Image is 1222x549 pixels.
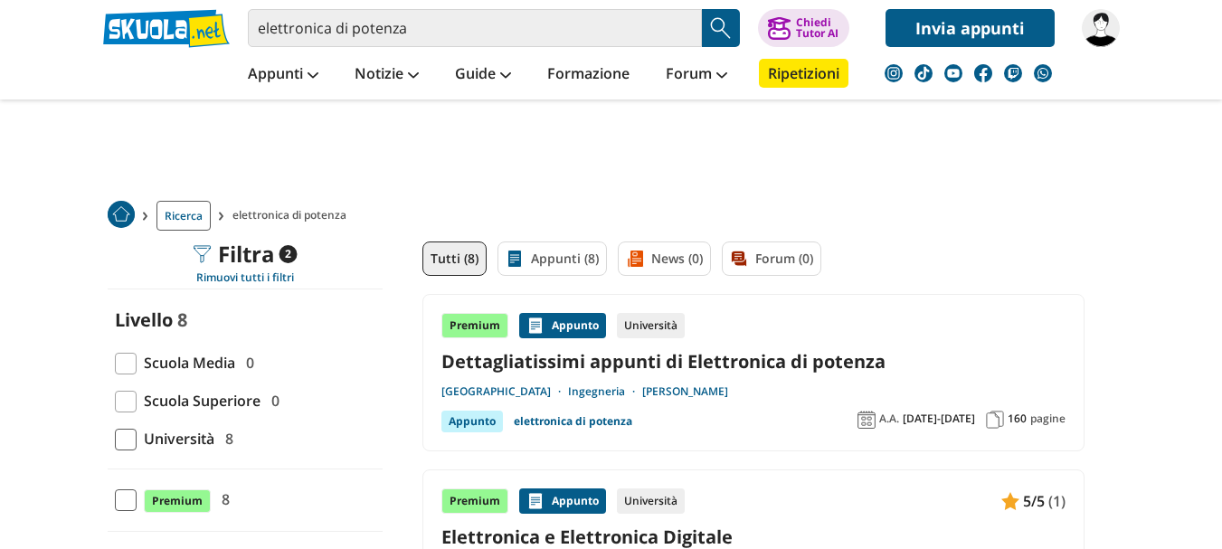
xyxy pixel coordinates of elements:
span: (1) [1048,489,1066,513]
a: Elettronica e Elettronica Digitale [441,525,1066,549]
span: Scuola Superiore [137,389,261,412]
div: Appunto [441,411,503,432]
span: 8 [214,487,230,511]
span: [DATE]-[DATE] [903,412,975,426]
span: 5/5 [1023,489,1045,513]
a: Tutti (8) [422,241,487,276]
span: 8 [177,308,187,332]
span: pagine [1030,412,1066,426]
a: Guide [450,59,516,91]
img: Filtra filtri mobile [193,245,211,263]
div: Premium [441,488,508,514]
img: Appunti contenuto [526,492,545,510]
div: Università [617,488,685,514]
button: ChiediTutor AI [758,9,849,47]
a: Appunti [243,59,323,91]
img: gio_nes [1082,9,1120,47]
div: Chiedi Tutor AI [796,17,838,39]
a: Ripetizioni [759,59,848,88]
img: Appunti contenuto [526,317,545,335]
a: Invia appunti [886,9,1055,47]
img: twitch [1004,64,1022,82]
img: Home [108,201,135,228]
a: Forum [661,59,732,91]
img: Appunti contenuto [1001,492,1019,510]
span: Scuola Media [137,351,235,374]
label: Livello [115,308,173,332]
img: Pagine [986,411,1004,429]
img: Appunti filtro contenuto [506,250,524,268]
span: 8 [218,427,233,450]
a: [GEOGRAPHIC_DATA] [441,384,568,399]
a: [PERSON_NAME] [642,384,728,399]
img: instagram [885,64,903,82]
a: Ingegneria [568,384,642,399]
img: WhatsApp [1034,64,1052,82]
img: tiktok [914,64,933,82]
div: Appunto [519,488,606,514]
span: 160 [1008,412,1027,426]
a: Ricerca [156,201,211,231]
span: elettronica di potenza [232,201,354,231]
a: Notizie [350,59,423,91]
span: 0 [239,351,254,374]
div: Appunto [519,313,606,338]
img: Cerca appunti, riassunti o versioni [707,14,734,42]
span: Premium [144,489,211,513]
img: youtube [944,64,962,82]
a: elettronica di potenza [514,411,632,432]
a: Dettagliatissimi appunti di Elettronica di potenza [441,349,1066,374]
div: Premium [441,313,508,338]
button: Search Button [702,9,740,47]
span: Università [137,427,214,450]
input: Cerca appunti, riassunti o versioni [248,9,702,47]
div: Rimuovi tutti i filtri [108,270,383,285]
span: A.A. [879,412,899,426]
a: Formazione [543,59,634,91]
img: facebook [974,64,992,82]
img: Anno accademico [857,411,876,429]
span: 2 [279,245,297,263]
a: Home [108,201,135,231]
div: Università [617,313,685,338]
span: 0 [264,389,279,412]
div: Filtra [193,241,297,267]
a: Appunti (8) [497,241,607,276]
